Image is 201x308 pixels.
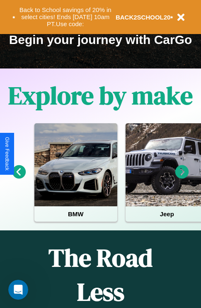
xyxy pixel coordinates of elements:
div: Give Feedback [4,137,10,171]
b: BACK2SCHOOL20 [116,14,171,21]
button: Back to School savings of 20% in select cities! Ends [DATE] 10am PT.Use code: [15,4,116,30]
h4: BMW [34,206,117,222]
h1: Explore by make [8,78,193,112]
iframe: Intercom live chat [8,280,28,300]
